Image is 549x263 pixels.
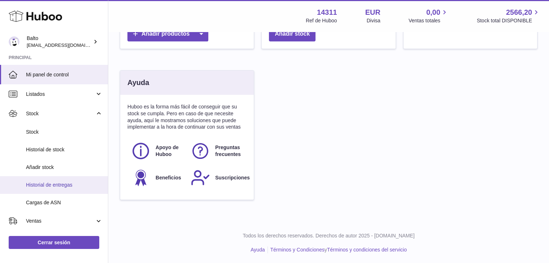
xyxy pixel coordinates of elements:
div: Divisa [367,17,380,24]
span: Stock [26,110,95,117]
strong: EUR [365,8,380,17]
span: Suscripciones [215,174,250,181]
strong: 14311 [317,8,337,17]
span: Añadir stock [26,164,103,171]
span: Mi panel de control [26,71,103,78]
a: Cerrar sesión [9,236,99,249]
span: 0,00 [426,8,440,17]
img: ops@balto.fr [9,36,19,47]
p: Huboo es la forma más fácil de conseguir que su stock se cumpla. Pero en caso de que necesite ayu... [127,103,247,131]
a: Términos y condiciones del servicio [327,247,407,253]
span: Ventas [26,218,95,224]
span: Historial de entregas [26,182,103,188]
a: Términos y Condiciones [270,247,324,253]
div: Ref de Huboo [306,17,337,24]
a: Beneficios [131,168,183,187]
a: Suscripciones [191,168,243,187]
a: Ayuda [250,247,265,253]
span: Stock [26,129,103,135]
span: Listados [26,91,95,98]
a: Añadir stock [269,27,315,41]
h3: Ayuda [127,78,149,88]
a: 0,00 Ventas totales [409,8,449,24]
span: Beneficios [156,174,181,181]
li: y [268,246,407,253]
p: Todos los derechos reservados. Derechos de autor 2025 - [DOMAIN_NAME] [114,232,543,239]
a: 2566,20 Stock total DISPONIBLE [477,8,540,24]
span: Apoyo de Huboo [156,144,183,158]
span: Preguntas frecuentes [215,144,242,158]
span: [EMAIL_ADDRESS][DOMAIN_NAME] [27,42,106,48]
span: Stock total DISPONIBLE [477,17,540,24]
div: Balto [27,35,92,49]
span: Historial de stock [26,146,103,153]
span: Ventas totales [409,17,449,24]
a: Añadir productos [127,27,208,41]
a: Apoyo de Huboo [131,141,183,161]
span: 2566,20 [506,8,532,17]
span: Cargas de ASN [26,199,103,206]
a: Preguntas frecuentes [191,141,243,161]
